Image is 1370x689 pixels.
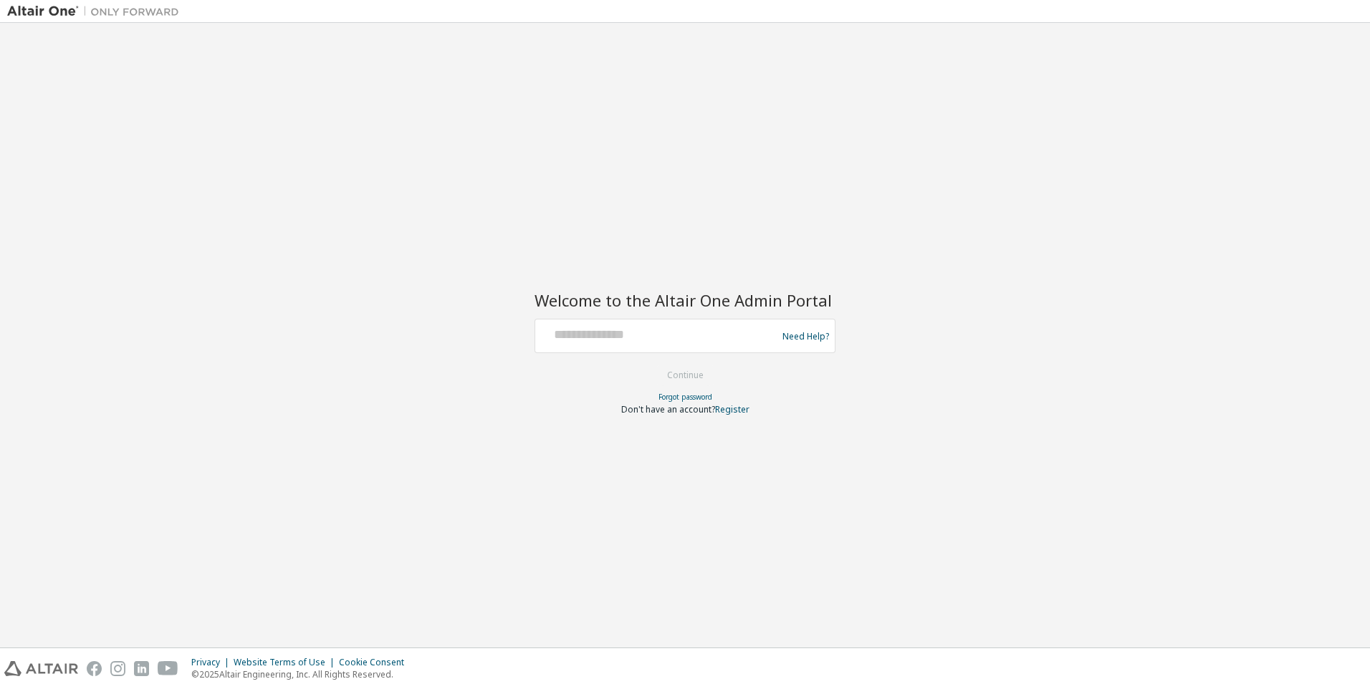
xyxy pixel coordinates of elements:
[191,657,234,668] div: Privacy
[7,4,186,19] img: Altair One
[339,657,413,668] div: Cookie Consent
[658,392,712,402] a: Forgot password
[134,661,149,676] img: linkedin.svg
[535,290,835,310] h2: Welcome to the Altair One Admin Portal
[234,657,339,668] div: Website Terms of Use
[158,661,178,676] img: youtube.svg
[4,661,78,676] img: altair_logo.svg
[110,661,125,676] img: instagram.svg
[782,336,829,337] a: Need Help?
[715,403,749,415] a: Register
[621,403,715,415] span: Don't have an account?
[87,661,102,676] img: facebook.svg
[191,668,413,680] p: © 2025 Altair Engineering, Inc. All Rights Reserved.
